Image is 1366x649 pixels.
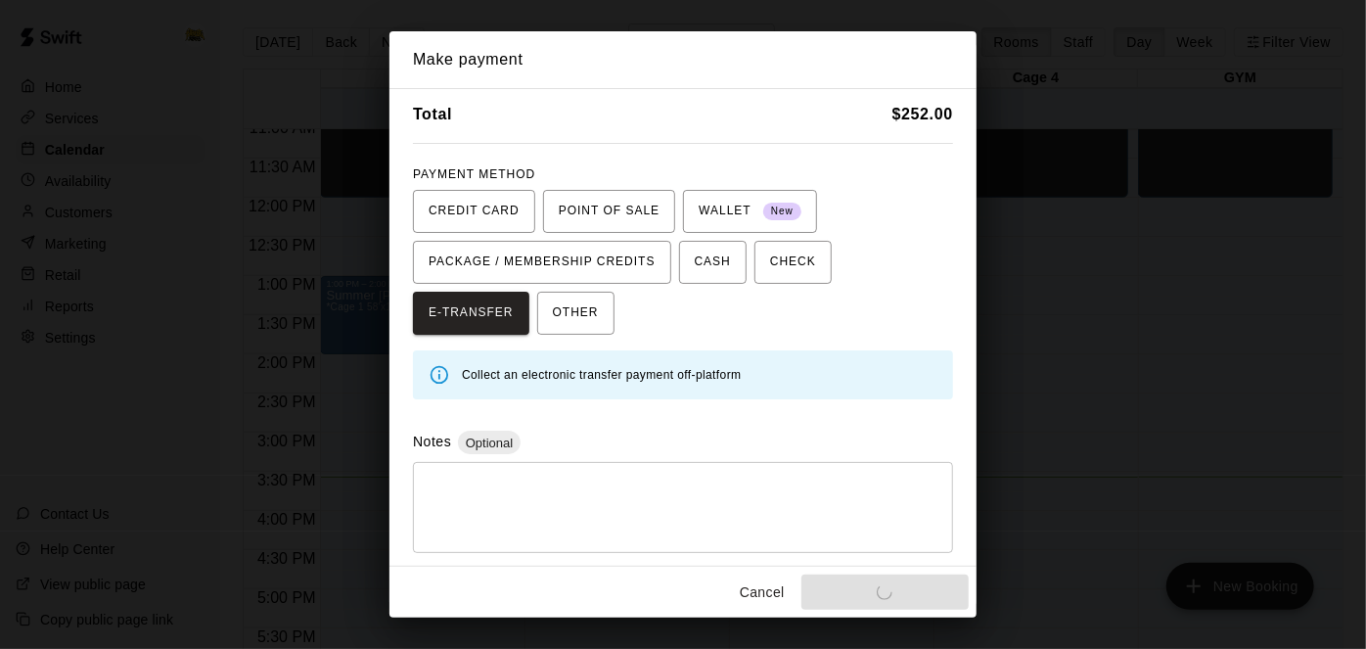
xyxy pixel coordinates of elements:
span: PACKAGE / MEMBERSHIP CREDITS [429,247,656,278]
span: CREDIT CARD [429,196,520,227]
b: Total [413,106,452,122]
button: E-TRANSFER [413,292,529,335]
span: E-TRANSFER [429,298,514,329]
span: OTHER [553,298,599,329]
button: WALLET New [683,190,817,233]
h2: Make payment [389,31,977,88]
span: WALLET [699,196,801,227]
button: Cancel [731,575,794,611]
span: CHECK [770,247,816,278]
label: Notes [413,434,451,449]
span: POINT OF SALE [559,196,660,227]
button: CHECK [754,241,832,284]
span: Optional [458,436,521,450]
button: OTHER [537,292,615,335]
button: PACKAGE / MEMBERSHIP CREDITS [413,241,671,284]
button: CASH [679,241,747,284]
span: PAYMENT METHOD [413,167,535,181]
span: Collect an electronic transfer payment off-platform [462,368,742,382]
b: $ 252.00 [892,106,953,122]
span: New [763,199,801,225]
button: POINT OF SALE [543,190,675,233]
button: CREDIT CARD [413,190,535,233]
span: CASH [695,247,731,278]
